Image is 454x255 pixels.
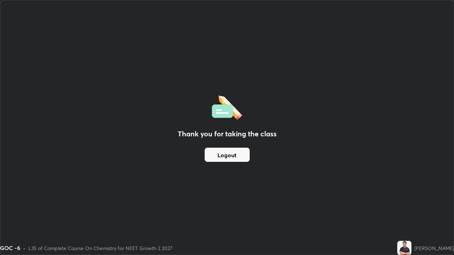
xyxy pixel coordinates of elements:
[23,244,26,252] div: •
[414,244,454,252] div: [PERSON_NAME]
[212,93,242,120] img: offlineFeedback.1438e8b3.svg
[205,148,250,162] button: Logout
[397,241,411,255] img: cdd11cb0ff7c41cdbf678b0cfeb7474b.jpg
[178,129,277,139] h2: Thank you for taking the class
[28,244,172,252] div: L35 of Complete Course On Chemistry for NEET Growth 2 2027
